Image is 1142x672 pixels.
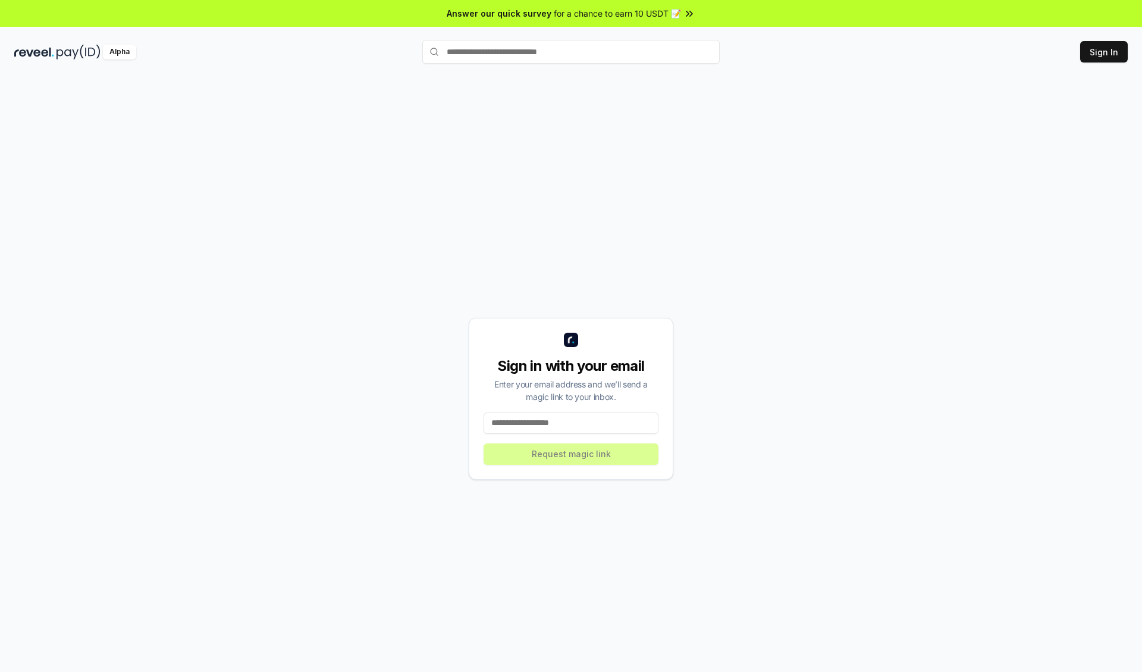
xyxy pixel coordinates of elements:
img: reveel_dark [14,45,54,60]
img: pay_id [57,45,101,60]
span: Answer our quick survey [447,7,551,20]
div: Sign in with your email [484,357,658,376]
button: Sign In [1080,41,1128,62]
div: Enter your email address and we’ll send a magic link to your inbox. [484,378,658,403]
span: for a chance to earn 10 USDT 📝 [554,7,681,20]
div: Alpha [103,45,136,60]
img: logo_small [564,333,578,347]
